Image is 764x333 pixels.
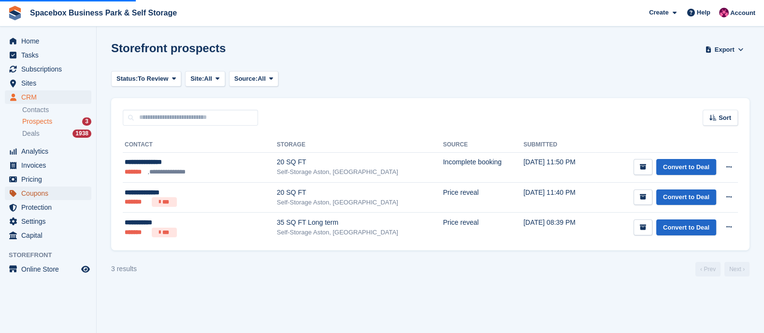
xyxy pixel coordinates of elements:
[656,159,716,175] a: Convert to Deal
[21,159,79,172] span: Invoices
[5,48,91,62] a: menu
[5,262,91,276] a: menu
[730,8,755,18] span: Account
[277,188,443,198] div: 20 SQ FT
[277,198,443,207] div: Self-Storage Aston, [GEOGRAPHIC_DATA]
[5,145,91,158] a: menu
[697,8,710,17] span: Help
[9,250,96,260] span: Storefront
[80,263,91,275] a: Preview store
[5,34,91,48] a: menu
[21,201,79,214] span: Protection
[123,137,277,153] th: Contact
[719,8,729,17] img: Avishka Chauhan
[5,159,91,172] a: menu
[21,229,79,242] span: Capital
[5,215,91,228] a: menu
[138,74,168,84] span: To Review
[21,90,79,104] span: CRM
[5,76,91,90] a: menu
[22,116,91,127] a: Prospects 3
[523,137,595,153] th: Submitted
[22,129,91,139] a: Deals 1938
[111,42,226,55] h1: Storefront prospects
[21,34,79,48] span: Home
[277,167,443,177] div: Self-Storage Aston, [GEOGRAPHIC_DATA]
[258,74,266,84] span: All
[21,187,79,200] span: Coupons
[656,219,716,235] a: Convert to Deal
[443,182,523,212] td: Price reveal
[724,262,750,276] a: Next
[229,71,279,87] button: Source: All
[443,152,523,182] td: Incomplete booking
[5,173,91,186] a: menu
[234,74,258,84] span: Source:
[21,145,79,158] span: Analytics
[185,71,225,87] button: Site: All
[277,157,443,167] div: 20 SQ FT
[111,264,137,274] div: 3 results
[523,213,595,243] td: [DATE] 08:39 PM
[715,45,735,55] span: Export
[5,229,91,242] a: menu
[649,8,668,17] span: Create
[72,130,91,138] div: 1938
[703,42,746,58] button: Export
[693,262,751,276] nav: Page
[8,6,22,20] img: stora-icon-8386f47178a22dfd0bd8f6a31ec36ba5ce8667c1dd55bd0f319d3a0aa187defe.svg
[21,262,79,276] span: Online Store
[21,173,79,186] span: Pricing
[22,117,52,126] span: Prospects
[443,213,523,243] td: Price reveal
[523,152,595,182] td: [DATE] 11:50 PM
[656,189,716,205] a: Convert to Deal
[277,137,443,153] th: Storage
[719,113,731,123] span: Sort
[22,105,91,115] a: Contacts
[82,117,91,126] div: 3
[523,182,595,212] td: [DATE] 11:40 PM
[111,71,181,87] button: Status: To Review
[21,215,79,228] span: Settings
[204,74,212,84] span: All
[22,129,40,138] span: Deals
[5,62,91,76] a: menu
[116,74,138,84] span: Status:
[5,187,91,200] a: menu
[21,62,79,76] span: Subscriptions
[5,201,91,214] a: menu
[21,76,79,90] span: Sites
[695,262,721,276] a: Previous
[443,137,523,153] th: Source
[277,217,443,228] div: 35 SQ FT Long term
[277,228,443,237] div: Self-Storage Aston, [GEOGRAPHIC_DATA]
[21,48,79,62] span: Tasks
[190,74,204,84] span: Site:
[26,5,181,21] a: Spacebox Business Park & Self Storage
[5,90,91,104] a: menu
